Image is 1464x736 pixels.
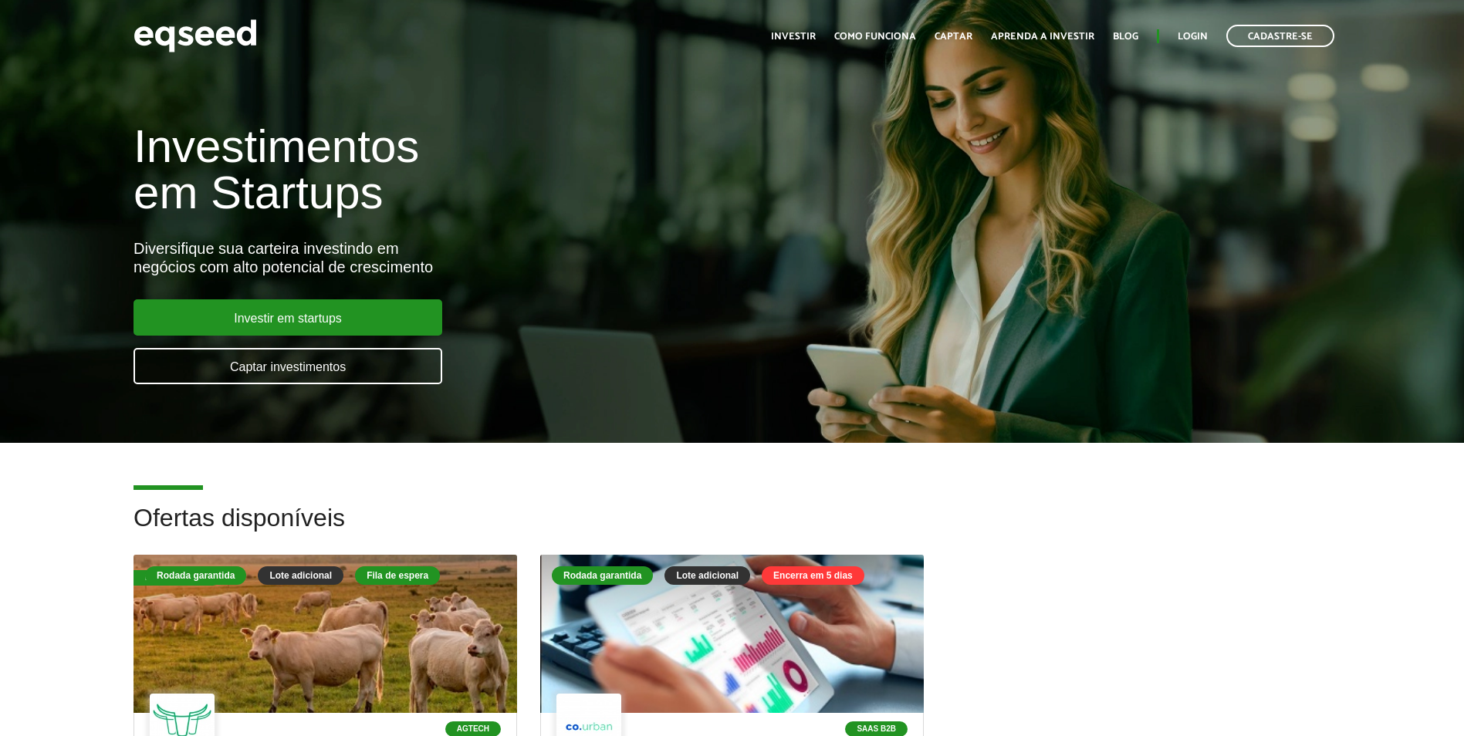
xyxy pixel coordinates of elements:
div: Diversifique sua carteira investindo em negócios com alto potencial de crescimento [134,239,843,276]
div: Lote adicional [664,566,750,585]
div: Fila de espera [134,570,220,586]
a: Investir em startups [134,299,442,336]
div: Rodada garantida [552,566,653,585]
div: Lote adicional [258,566,343,585]
div: Encerra em 5 dias [762,566,864,585]
a: Captar [935,32,972,42]
a: Captar investimentos [134,348,442,384]
a: Cadastre-se [1226,25,1334,47]
img: EqSeed [134,15,257,56]
a: Como funciona [834,32,916,42]
a: Blog [1113,32,1138,42]
a: Login [1178,32,1208,42]
a: Investir [771,32,816,42]
a: Aprenda a investir [991,32,1094,42]
h1: Investimentos em Startups [134,123,843,216]
div: Rodada garantida [145,566,246,585]
h2: Ofertas disponíveis [134,505,1330,555]
div: Fila de espera [355,566,440,585]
